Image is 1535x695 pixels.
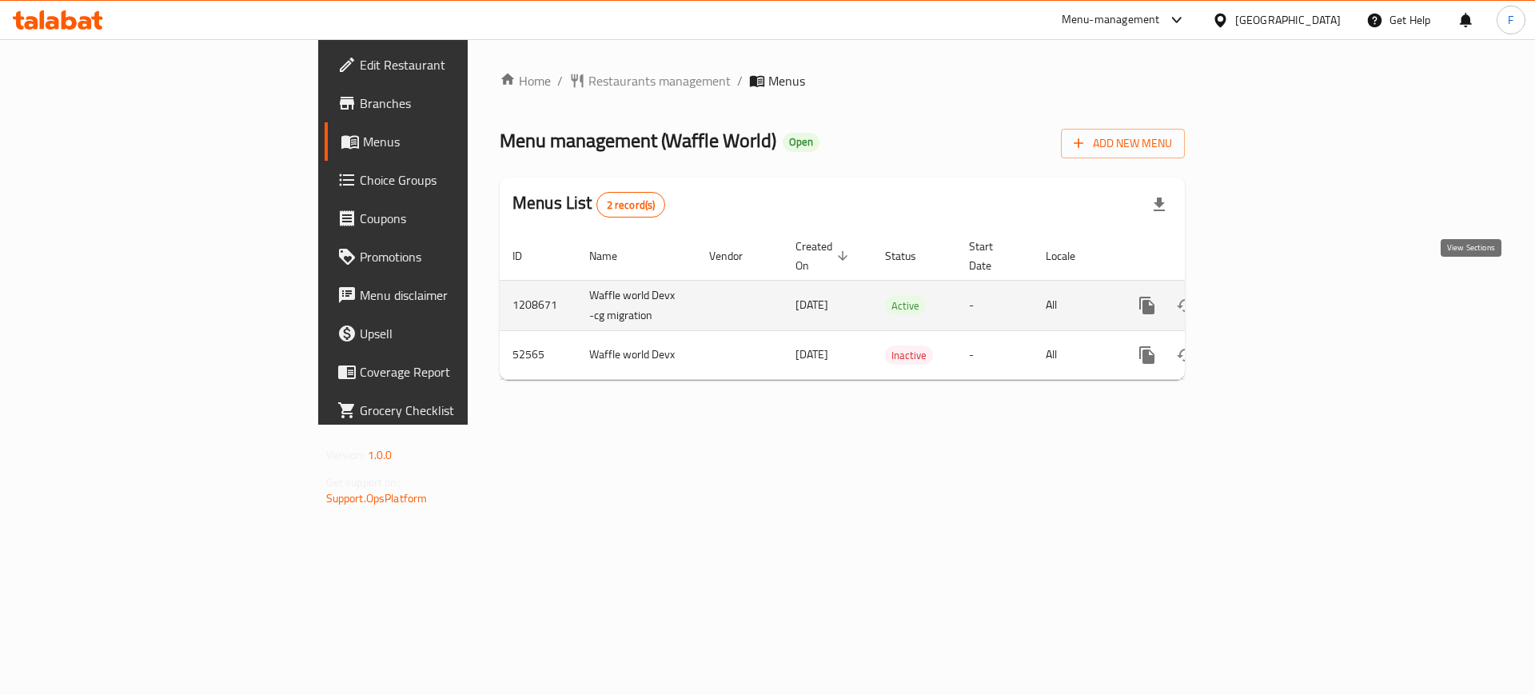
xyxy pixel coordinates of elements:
[1074,134,1172,154] span: Add New Menu
[1508,11,1513,29] span: F
[885,296,926,315] div: Active
[360,55,562,74] span: Edit Restaurant
[325,199,575,238] a: Coupons
[325,353,575,391] a: Coverage Report
[576,280,696,330] td: Waffle world Devx -cg migration
[360,247,562,266] span: Promotions
[360,362,562,381] span: Coverage Report
[325,84,575,122] a: Branches
[325,276,575,314] a: Menu disclaimer
[885,246,937,266] span: Status
[500,122,776,158] span: Menu management ( Waffle World )
[360,286,562,305] span: Menu disclaimer
[885,297,926,315] span: Active
[1166,336,1205,374] button: Change Status
[795,237,853,275] span: Created On
[1046,246,1096,266] span: Locale
[588,71,731,90] span: Restaurants management
[596,192,666,218] div: Total records count
[956,330,1033,379] td: -
[885,346,933,365] div: Inactive
[1140,186,1178,224] div: Export file
[500,232,1294,380] table: enhanced table
[783,133,819,152] div: Open
[885,346,933,365] span: Inactive
[360,94,562,113] span: Branches
[597,198,665,213] span: 2 record(s)
[783,135,819,149] span: Open
[500,71,1185,90] nav: breadcrumb
[795,344,828,365] span: [DATE]
[768,71,805,90] span: Menus
[1062,10,1160,30] div: Menu-management
[1033,330,1115,379] td: All
[589,246,638,266] span: Name
[956,280,1033,330] td: -
[1115,232,1294,281] th: Actions
[325,161,575,199] a: Choice Groups
[795,294,828,315] span: [DATE]
[512,191,665,218] h2: Menus List
[1128,336,1166,374] button: more
[325,391,575,429] a: Grocery Checklist
[1128,286,1166,325] button: more
[1033,280,1115,330] td: All
[325,314,575,353] a: Upsell
[1235,11,1341,29] div: [GEOGRAPHIC_DATA]
[325,238,575,276] a: Promotions
[325,122,575,161] a: Menus
[363,132,562,151] span: Menus
[737,71,743,90] li: /
[1061,129,1185,158] button: Add New Menu
[709,246,764,266] span: Vendor
[360,324,562,343] span: Upsell
[1166,286,1205,325] button: Change Status
[360,401,562,420] span: Grocery Checklist
[326,488,428,509] a: Support.OpsPlatform
[326,445,365,465] span: Version:
[368,445,393,465] span: 1.0.0
[325,46,575,84] a: Edit Restaurant
[576,330,696,379] td: Waffle world Devx
[512,246,543,266] span: ID
[360,170,562,190] span: Choice Groups
[360,209,562,228] span: Coupons
[569,71,731,90] a: Restaurants management
[969,237,1014,275] span: Start Date
[326,472,400,493] span: Get support on:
